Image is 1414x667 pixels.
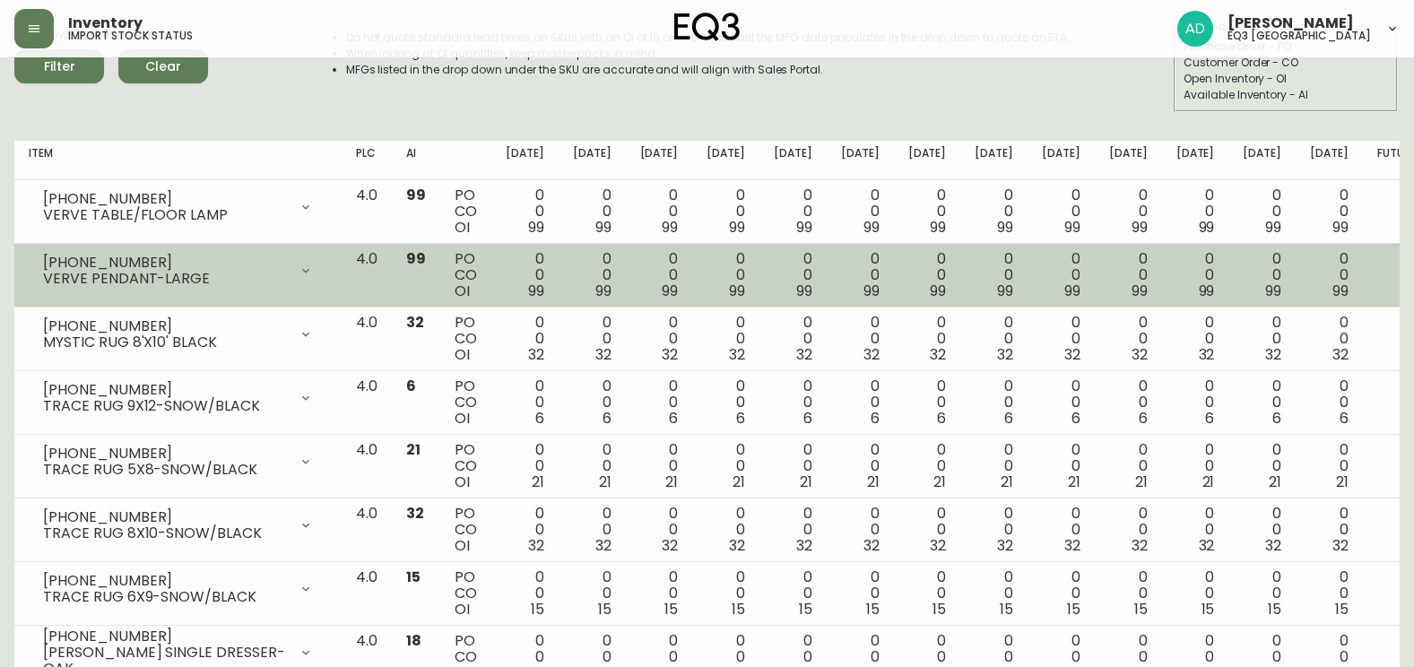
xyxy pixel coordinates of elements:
div: 0 0 [908,569,947,618]
div: 0 0 [1243,442,1281,490]
div: 0 0 [774,378,812,427]
div: 0 0 [774,187,812,236]
div: 0 0 [573,315,612,363]
div: 0 0 [908,378,947,427]
span: 21 [532,472,544,492]
span: 15 [1067,599,1080,619]
span: 99 [1265,217,1281,238]
span: 99 [1332,217,1349,238]
span: 6 [1272,408,1281,429]
div: 0 0 [573,378,612,427]
span: 32 [1064,344,1080,365]
div: 0 0 [1042,442,1080,490]
div: 0 0 [707,569,745,618]
span: 99 [997,217,1013,238]
span: 32 [1265,344,1281,365]
span: 99 [729,281,745,301]
span: 15 [598,599,612,619]
span: 99 [406,185,426,205]
div: 0 0 [640,315,679,363]
span: 99 [595,281,612,301]
span: 18 [406,630,421,651]
div: TRACE RUG 8X10-SNOW/BLACK [43,525,288,541]
div: VERVE TABLE/FLOOR LAMP [43,207,288,223]
div: 0 0 [975,187,1013,236]
div: 0 0 [1109,378,1148,427]
span: 21 [1068,472,1080,492]
div: 0 0 [1109,506,1148,554]
span: 15 [406,567,421,587]
th: [DATE] [1228,141,1296,180]
span: Clear [133,56,194,78]
th: [DATE] [1162,141,1229,180]
span: 6 [736,408,745,429]
span: 99 [528,281,544,301]
div: MYSTIC RUG 8'X10' BLACK [43,334,288,351]
div: Available Inventory - AI [1184,87,1388,103]
div: 0 0 [1310,251,1349,299]
span: 32 [863,344,880,365]
span: 99 [595,217,612,238]
span: 99 [930,281,946,301]
div: 0 0 [1310,315,1349,363]
div: 0 0 [841,251,880,299]
span: 99 [406,248,426,269]
div: 0 0 [1243,506,1281,554]
span: 99 [1332,281,1349,301]
span: 99 [662,217,678,238]
th: [DATE] [626,141,693,180]
span: 99 [1199,217,1215,238]
span: 99 [930,217,946,238]
span: 15 [732,599,745,619]
th: [DATE] [1095,141,1162,180]
div: 0 0 [1243,569,1281,618]
span: 15 [933,599,946,619]
div: [PHONE_NUMBER] [43,255,288,271]
div: [PHONE_NUMBER] [43,446,288,462]
span: 99 [863,281,880,301]
div: 0 0 [707,506,745,554]
div: TRACE RUG 5X8-SNOW/BLACK [43,462,288,478]
span: 99 [1199,281,1215,301]
span: 32 [1332,344,1349,365]
div: 0 0 [1042,378,1080,427]
span: 6 [406,376,416,396]
li: MFGs listed in the drop down under the SKU are accurate and will align with Sales Portal. [346,62,1071,78]
span: 32 [863,535,880,556]
span: 15 [1000,599,1013,619]
div: [PHONE_NUMBER]TRACE RUG 5X8-SNOW/BLACK [29,442,327,481]
div: 0 0 [975,442,1013,490]
div: 0 0 [1042,187,1080,236]
div: 0 0 [975,251,1013,299]
span: 32 [1132,535,1148,556]
div: 0 0 [1176,187,1215,236]
div: 0 0 [1310,187,1349,236]
div: 0 0 [1109,442,1148,490]
div: 0 0 [1109,251,1148,299]
div: 0 0 [506,315,544,363]
span: 21 [1001,472,1013,492]
td: 4.0 [342,562,392,626]
div: 0 0 [506,378,544,427]
div: Customer Order - CO [1184,55,1388,71]
span: 6 [1004,408,1013,429]
div: 0 0 [841,442,880,490]
span: 6 [535,408,544,429]
div: 0 0 [506,506,544,554]
span: 99 [1132,217,1148,238]
th: [DATE] [759,141,827,180]
div: 0 0 [1310,569,1349,618]
span: 32 [1064,535,1080,556]
div: 0 0 [707,187,745,236]
div: 0 0 [573,187,612,236]
td: 4.0 [342,435,392,498]
span: 21 [406,439,421,460]
span: 15 [866,599,880,619]
span: 21 [1135,472,1148,492]
h5: import stock status [68,30,193,41]
div: 0 0 [841,378,880,427]
div: [PHONE_NUMBER]TRACE RUG 6X9-SNOW/BLACK [29,569,327,609]
div: Open Inventory - OI [1184,71,1388,87]
span: OI [455,344,470,365]
span: Inventory [68,16,143,30]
